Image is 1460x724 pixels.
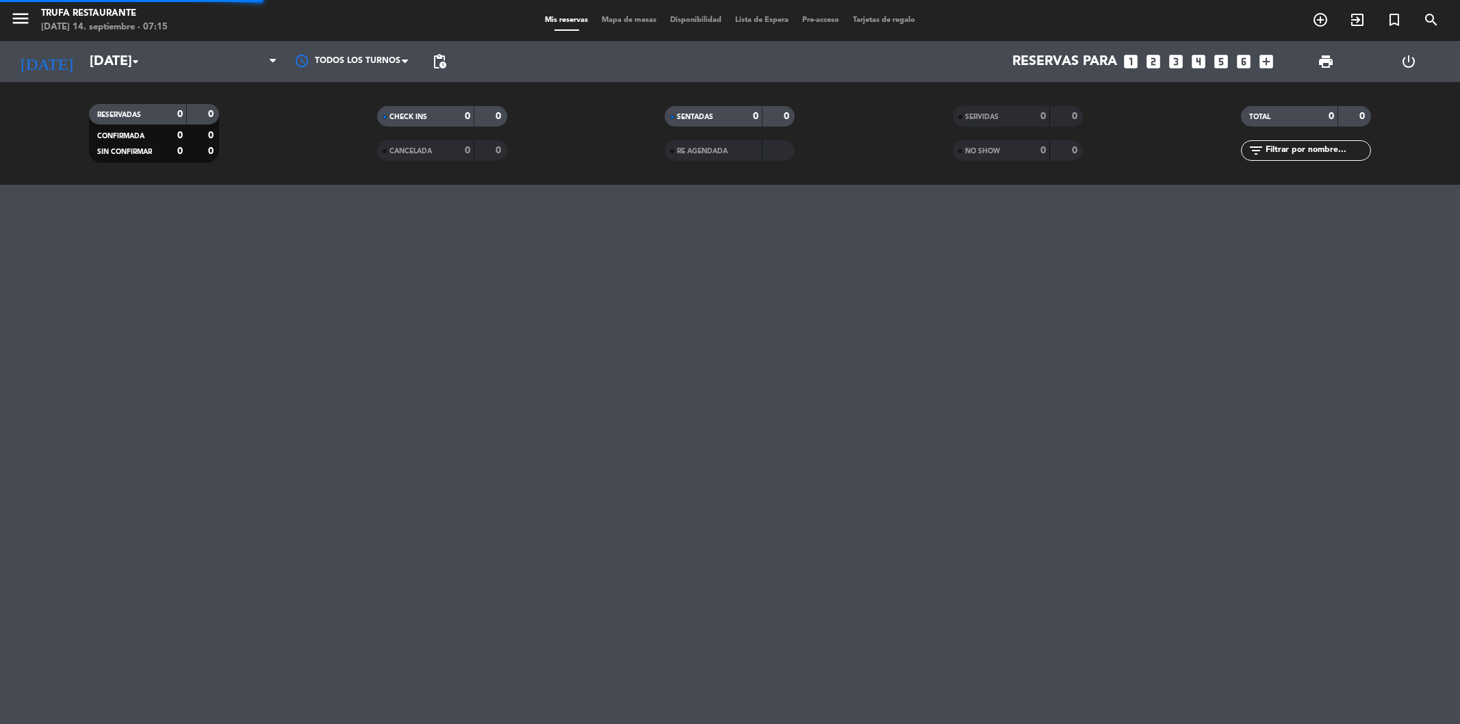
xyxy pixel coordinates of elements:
[177,131,183,140] strong: 0
[677,148,728,155] span: RE AGENDADA
[389,114,427,120] span: CHECK INS
[1386,12,1403,28] i: turned_in_not
[1312,12,1329,28] i: add_circle_outline
[10,47,83,77] i: [DATE]
[677,114,713,120] span: SENTADAS
[784,112,792,121] strong: 0
[208,146,216,156] strong: 0
[127,53,144,70] i: arrow_drop_down
[728,16,795,24] span: Lista de Espera
[1264,143,1370,158] input: Filtrar por nombre...
[208,131,216,140] strong: 0
[965,148,1000,155] span: NO SHOW
[795,16,846,24] span: Pre-acceso
[1249,114,1270,120] span: TOTAL
[97,148,152,155] span: SIN CONFIRMAR
[177,146,183,156] strong: 0
[97,133,144,140] span: CONFIRMADA
[496,112,504,121] strong: 0
[1144,53,1162,70] i: looks_two
[1212,53,1230,70] i: looks_5
[1318,53,1334,70] span: print
[10,8,31,34] button: menu
[97,112,141,118] span: RESERVADAS
[431,53,448,70] span: pending_actions
[1012,53,1117,70] span: Reservas para
[1367,41,1450,82] div: LOG OUT
[1072,146,1080,155] strong: 0
[753,112,758,121] strong: 0
[965,114,999,120] span: SERVIDAS
[1329,112,1334,121] strong: 0
[1167,53,1185,70] i: looks_3
[1349,12,1366,28] i: exit_to_app
[1040,146,1046,155] strong: 0
[1122,53,1140,70] i: looks_one
[41,21,168,34] div: [DATE] 14. septiembre - 07:15
[1040,112,1046,121] strong: 0
[595,16,663,24] span: Mapa de mesas
[1190,53,1207,70] i: looks_4
[1257,53,1275,70] i: add_box
[177,109,183,119] strong: 0
[1248,142,1264,159] i: filter_list
[1072,112,1080,121] strong: 0
[1359,112,1368,121] strong: 0
[538,16,595,24] span: Mis reservas
[389,148,432,155] span: CANCELADA
[1400,53,1417,70] i: power_settings_new
[465,112,470,121] strong: 0
[1423,12,1439,28] i: search
[846,16,922,24] span: Tarjetas de regalo
[208,109,216,119] strong: 0
[1235,53,1253,70] i: looks_6
[663,16,728,24] span: Disponibilidad
[41,7,168,21] div: Trufa Restaurante
[10,8,31,29] i: menu
[496,146,504,155] strong: 0
[465,146,470,155] strong: 0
